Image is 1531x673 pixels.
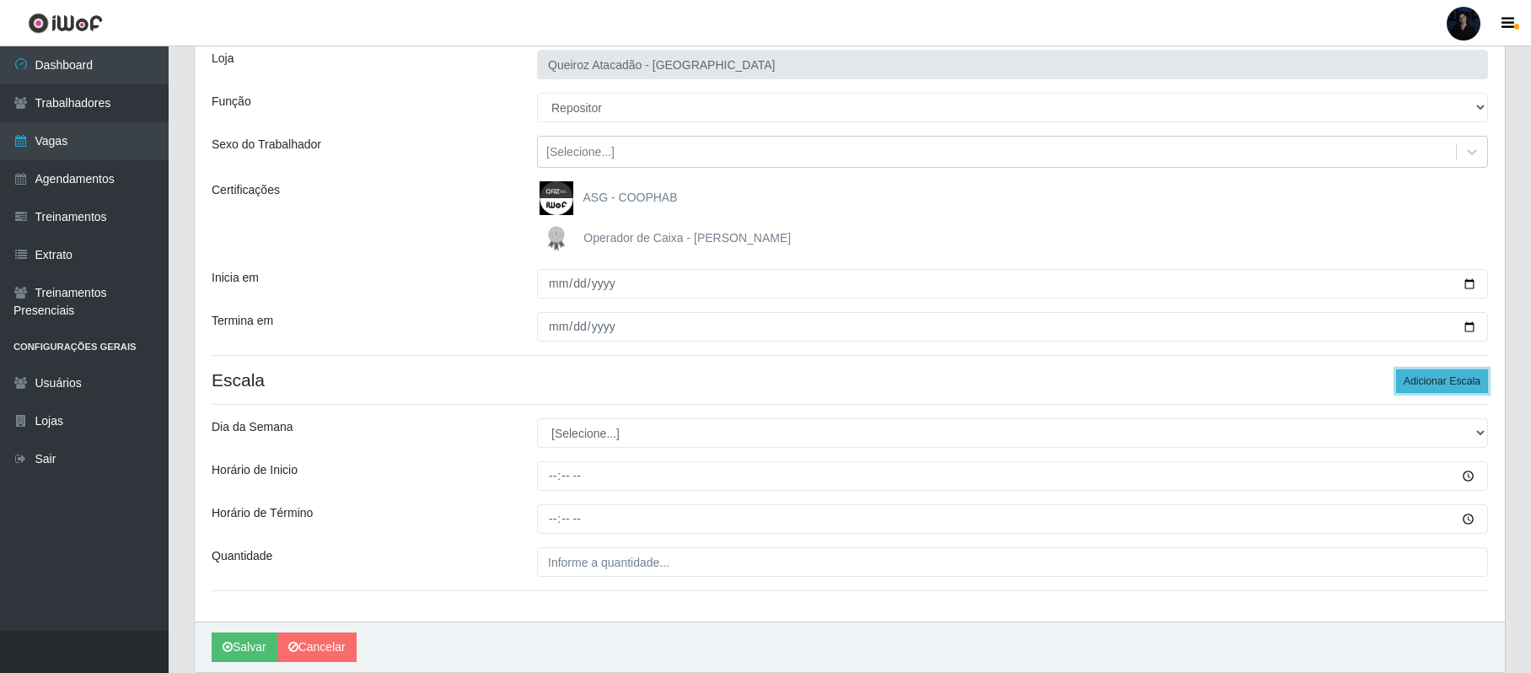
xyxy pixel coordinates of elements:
[212,461,298,479] label: Horário de Inicio
[537,312,1488,342] input: 00/00/0000
[546,143,615,161] div: [Selecione...]
[212,93,251,110] label: Função
[212,269,259,287] label: Inicia em
[540,222,580,256] img: Operador de Caixa - Queiroz Atacadão
[537,504,1488,534] input: 00:00
[583,231,791,245] span: Operador de Caixa - [PERSON_NAME]
[537,461,1488,491] input: 00:00
[583,191,678,204] span: ASG - COOPHAB
[277,633,357,662] a: Cancelar
[212,50,234,67] label: Loja
[212,633,277,662] button: Salvar
[212,136,321,153] label: Sexo do Trabalhador
[540,181,580,215] img: ASG - COOPHAB
[212,181,280,199] label: Certificações
[1396,369,1488,393] button: Adicionar Escala
[212,547,272,565] label: Quantidade
[212,369,1488,390] h4: Escala
[212,504,313,522] label: Horário de Término
[28,13,103,34] img: CoreUI Logo
[212,312,273,330] label: Termina em
[537,269,1488,299] input: 00/00/0000
[537,547,1488,577] input: Informe a quantidade...
[212,418,293,436] label: Dia da Semana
